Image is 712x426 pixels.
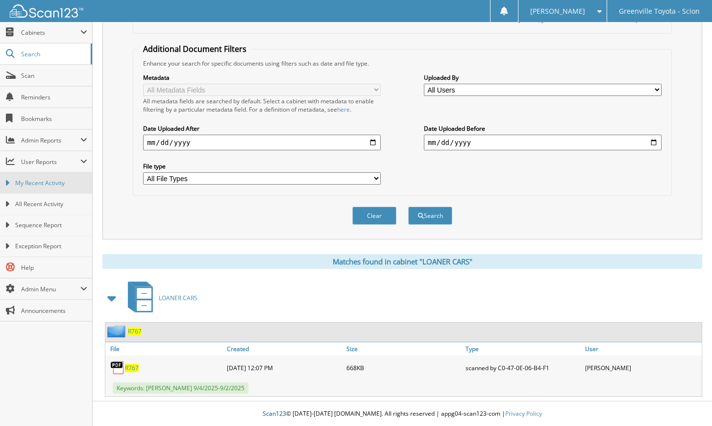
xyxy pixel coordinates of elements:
img: scan123-logo-white.svg [10,4,83,18]
label: Date Uploaded After [143,124,381,133]
span: Keywords: [PERSON_NAME] 9/4/2025-9/2/2025 [113,382,248,394]
a: Type [463,342,582,355]
span: User Reports [21,158,80,166]
input: start [143,135,381,150]
label: Date Uploaded Before [424,124,662,133]
label: Uploaded By [424,73,662,82]
a: R767 [128,327,142,335]
span: Scan [21,71,87,80]
span: Exception Report [15,242,87,251]
input: end [424,135,662,150]
div: All metadata fields are searched by default. Select a cabinet with metadata to enable filtering b... [143,97,381,114]
div: 668KB [344,358,463,378]
legend: Additional Document Filters [138,44,251,54]
span: Help [21,263,87,272]
span: Announcements [21,307,87,315]
div: Matches found in cabinet "LOANER CARS" [102,254,702,269]
div: [DATE] 12:07 PM [224,358,344,378]
label: File type [143,162,381,170]
a: Created [224,342,344,355]
span: LOANER CARS [159,294,197,302]
div: scanned by C0-47-0E-06-B4-F1 [463,358,582,378]
span: All Recent Activity [15,200,87,209]
a: File [105,342,224,355]
a: here [337,105,350,114]
span: Bookmarks [21,115,87,123]
span: Admin Reports [21,136,80,144]
a: Privacy Policy [505,409,542,418]
img: folder2.png [107,325,128,337]
button: Search [408,207,452,225]
span: Cabinets [21,28,80,37]
div: Enhance your search for specific documents using filters such as date and file type. [138,59,666,68]
img: PDF.png [110,360,125,375]
span: Admin Menu [21,285,80,293]
a: R767 [125,364,139,372]
div: © [DATE]-[DATE] [DOMAIN_NAME]. All rights reserved | appg04-scan123-com | [93,402,712,426]
a: User [583,342,702,355]
span: [PERSON_NAME] [530,8,585,14]
span: Sequence Report [15,221,87,230]
button: Clear [352,207,396,225]
label: Metadata [143,73,381,82]
a: LOANER CARS [122,279,197,317]
span: Greenville Toyota - Scion [619,8,700,14]
a: Size [344,342,463,355]
div: [PERSON_NAME] [583,358,702,378]
span: Search [21,50,86,58]
span: Reminders [21,93,87,101]
span: Scan123 [263,409,286,418]
iframe: Chat Widget [663,379,712,426]
span: My Recent Activity [15,179,87,188]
